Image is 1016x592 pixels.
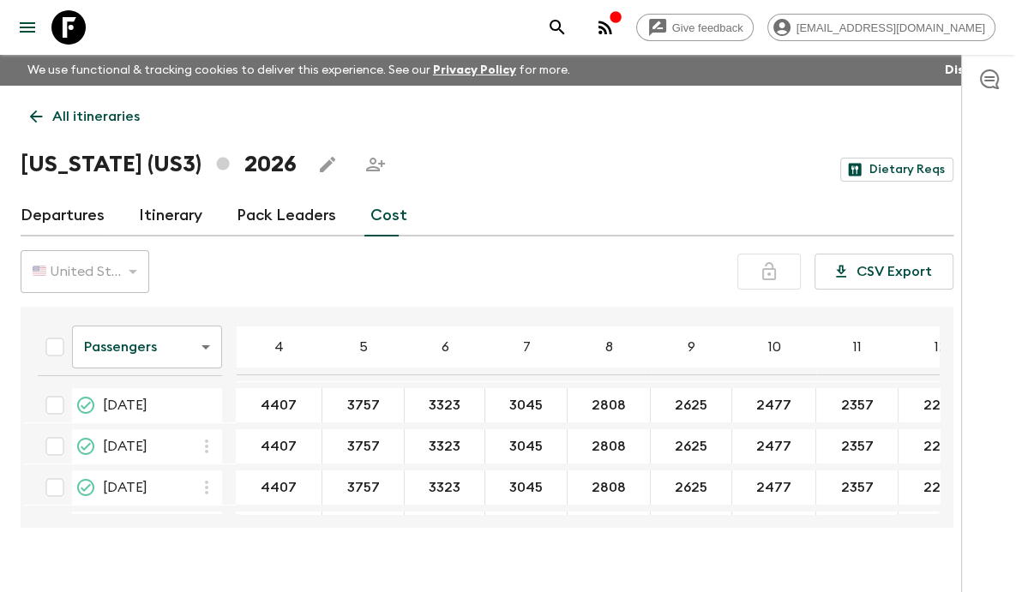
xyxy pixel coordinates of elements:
div: 07 Jun 2026; 6 [405,429,485,463]
svg: Proposed [75,436,96,457]
button: 4407 [240,511,317,546]
div: 07 Jun 2026; 4 [236,429,322,463]
div: 12 Jul 2026; 4 [236,511,322,546]
div: 29 Jun 2026; 12 [899,470,982,505]
div: 29 Jun 2026; 10 [732,470,816,505]
div: Passengers [72,323,222,371]
div: Select all [38,330,72,364]
span: Give feedback [663,21,753,34]
button: Dismiss [941,58,995,82]
a: Pack Leaders [237,195,336,236]
button: CSV Export [815,254,953,290]
div: 12 Jul 2026; 10 [732,511,816,546]
button: 4407 [240,470,317,505]
p: 4 [274,337,284,357]
div: 12 Jul 2026; 6 [405,511,485,546]
button: 2257 [903,429,977,463]
div: 07 Jun 2026; 10 [732,429,816,463]
button: 3045 [489,429,563,463]
div: 07 Jun 2026; 11 [816,429,899,463]
p: 7 [523,337,531,357]
button: 2477 [736,470,812,505]
div: 17 May 2026; 8 [568,388,651,422]
p: All itineraries [52,106,140,127]
button: 3045 [489,511,563,546]
div: 29 Jun 2026; 6 [405,470,485,505]
div: 29 Jun 2026; 9 [651,470,732,505]
a: Cost [370,195,407,236]
div: 17 May 2026; 4 [236,388,322,422]
button: 2625 [654,511,728,546]
button: 3045 [489,388,563,422]
button: 3323 [408,470,481,505]
button: 2357 [821,388,894,422]
button: 3757 [327,429,400,463]
div: 29 Jun 2026; 4 [236,470,322,505]
button: 3757 [327,511,400,546]
div: 17 May 2026; 7 [485,388,568,422]
button: 3323 [408,429,481,463]
a: All itineraries [21,99,149,134]
span: [EMAIL_ADDRESS][DOMAIN_NAME] [787,21,995,34]
p: 5 [359,337,368,357]
div: 29 Jun 2026; 8 [568,470,651,505]
button: 2808 [571,429,646,463]
button: 2625 [654,429,728,463]
svg: Proposed [75,395,96,416]
button: 2808 [571,470,646,505]
div: 12 Jul 2026; 9 [651,511,732,546]
button: 2808 [571,388,646,422]
button: 4407 [240,429,317,463]
div: 17 May 2026; 11 [816,388,899,422]
div: [EMAIL_ADDRESS][DOMAIN_NAME] [767,14,995,41]
button: 2477 [736,388,812,422]
div: 12 Jul 2026; 5 [322,511,405,546]
div: 07 Jun 2026; 8 [568,429,651,463]
button: 2357 [821,511,894,546]
button: 3757 [327,470,400,505]
h1: [US_STATE] (US3) 2026 [21,147,297,182]
button: 3045 [489,470,563,505]
button: 2625 [654,470,728,505]
button: 3323 [408,388,481,422]
div: 07 Jun 2026; 12 [899,429,982,463]
span: Share this itinerary [358,147,393,182]
div: 12 Jul 2026; 11 [816,511,899,546]
button: menu [10,10,45,45]
div: 12 Jul 2026; 7 [485,511,568,546]
a: Itinerary [139,195,202,236]
button: 2257 [903,388,977,422]
a: Dietary Reqs [840,158,953,182]
a: Privacy Policy [433,64,516,76]
div: 17 May 2026; 6 [405,388,485,422]
div: 29 Jun 2026; 5 [322,470,405,505]
p: 11 [853,337,862,357]
div: 17 May 2026; 5 [322,388,405,422]
button: 2808 [571,511,646,546]
svg: Proposed [75,477,96,498]
div: 17 May 2026; 12 [899,388,982,422]
button: 3323 [408,511,481,546]
div: 29 Jun 2026; 7 [485,470,568,505]
div: 07 Jun 2026; 9 [651,429,732,463]
button: 2257 [903,470,977,505]
p: 8 [605,337,613,357]
a: Give feedback [636,14,754,41]
div: 17 May 2026; 10 [732,388,816,422]
p: We use functional & tracking cookies to deliver this experience. See our for more. [21,55,577,86]
span: [DATE] [103,436,147,457]
p: 10 [768,337,781,357]
div: 🇺🇸 United States Dollar (USD) [21,248,149,296]
span: [DATE] [103,477,147,498]
button: 3757 [327,388,400,422]
button: search adventures [540,10,574,45]
p: 12 [935,337,947,357]
span: [DATE] [103,395,147,416]
button: 2625 [654,388,728,422]
button: 2477 [736,429,812,463]
button: 2357 [821,470,894,505]
a: Departures [21,195,105,236]
div: 12 Jul 2026; 12 [899,511,982,546]
div: 29 Jun 2026; 11 [816,470,899,505]
button: 4407 [240,388,317,422]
